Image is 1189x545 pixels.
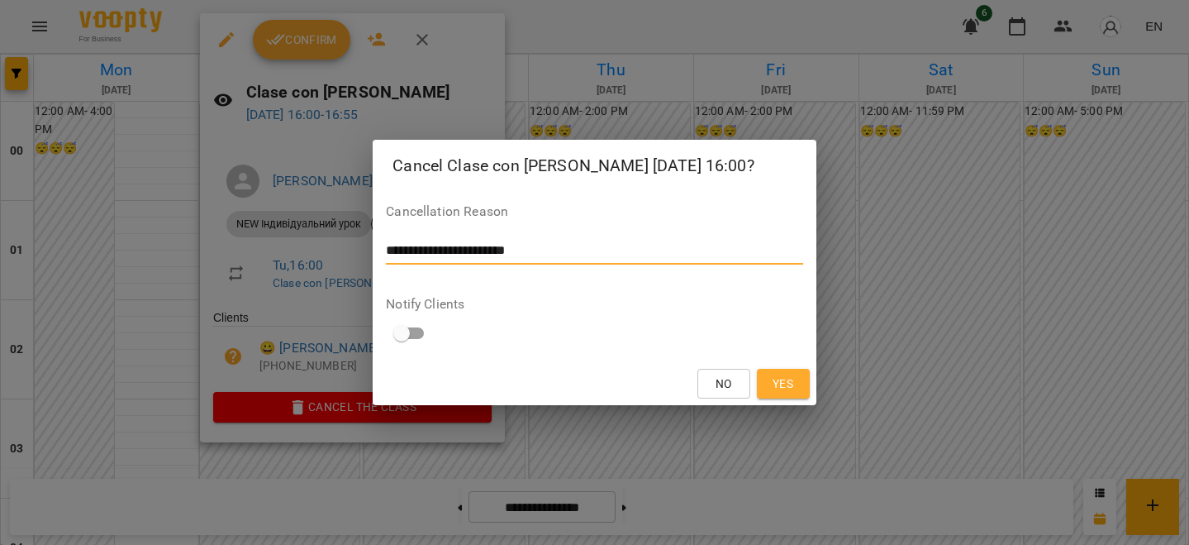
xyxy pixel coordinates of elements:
[697,369,750,399] button: No
[757,369,810,399] button: Yes
[392,153,796,179] h2: Cancel Clase con [PERSON_NAME] [DATE] 16:00?
[386,298,802,311] label: Notify Clients
[716,374,732,394] span: No
[386,205,802,218] label: Cancellation Reason
[773,374,793,394] span: Yes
